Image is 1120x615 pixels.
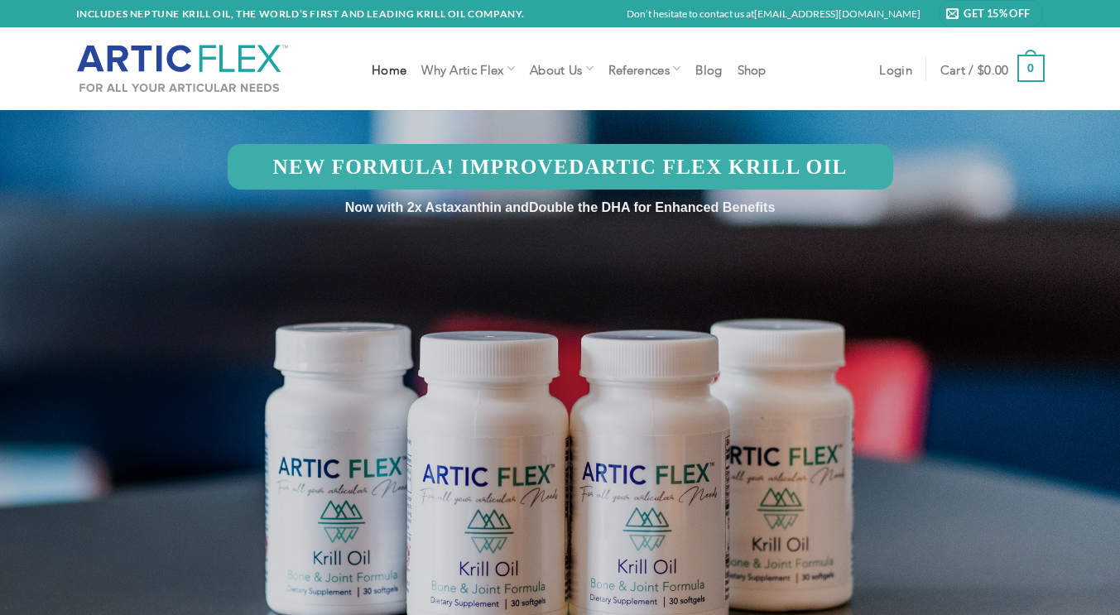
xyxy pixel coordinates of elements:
[879,54,912,84] a: Login
[421,52,515,84] a: Why Artic Flex
[584,155,847,178] strong: Artic Flex Krill Oil
[76,44,289,94] img: Artic Flex
[940,62,1009,75] span: Cart /
[738,54,767,84] a: Shop
[754,7,921,20] a: [EMAIL_ADDRESS][DOMAIN_NAME]
[76,7,526,20] strong: INCLUDES NEPTUNE KRILL OIL, THE WORLD’S FIRST AND LEADING KRILL OIL COMPANY.
[608,52,681,84] a: References
[940,43,1045,94] a: Cart / $0.00 0
[529,199,775,214] span: Double the DHA for Enhanced Benefits
[879,62,912,75] span: Login
[345,199,529,214] span: Now with 2x Astaxanthin and
[627,6,921,22] p: Don’t hesitate to contact us at
[964,5,1036,22] span: Get 15% Off
[273,155,585,178] strong: New Formula! Improved
[978,65,984,72] span: $
[695,54,722,84] a: Blog
[1017,55,1045,82] strong: 0
[530,52,594,84] a: About Us
[372,54,406,84] a: Home
[978,65,1009,72] bdi: 0.00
